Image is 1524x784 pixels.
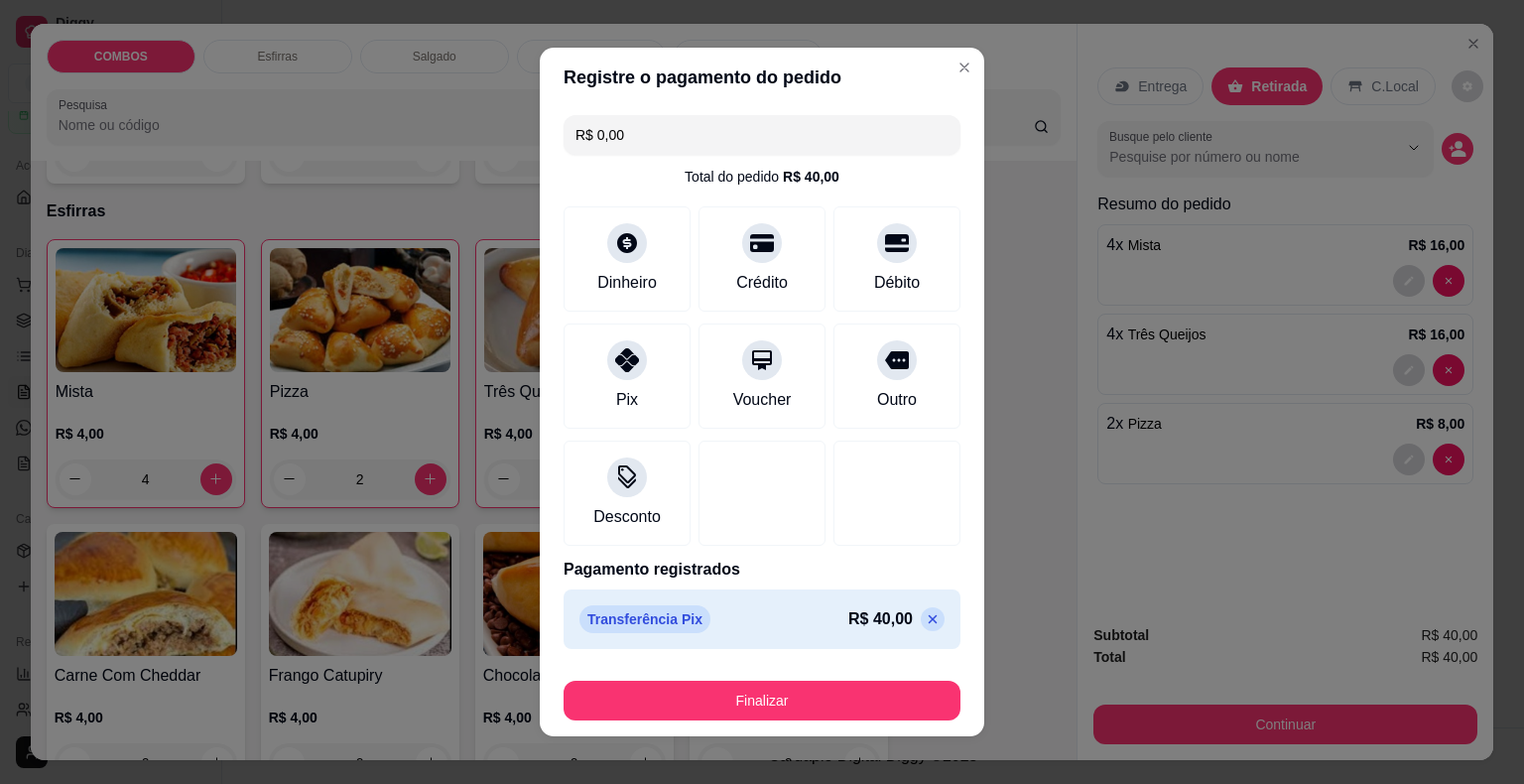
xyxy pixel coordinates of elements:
[564,681,960,720] button: Finalizar
[733,388,792,412] div: Voucher
[593,505,661,529] div: Desconto
[848,607,913,631] p: R$ 40,00
[874,271,920,295] div: Débito
[575,115,949,155] input: Ex.: hambúrguer de cordeiro
[877,388,917,412] div: Outro
[564,558,960,582] p: Pagamento registrados
[579,605,710,633] p: Transferência Pix
[597,271,657,295] div: Dinheiro
[783,167,839,187] div: R$ 40,00
[540,48,984,107] header: Registre o pagamento do pedido
[616,388,638,412] div: Pix
[949,52,980,83] button: Close
[736,271,788,295] div: Crédito
[685,167,839,187] div: Total do pedido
